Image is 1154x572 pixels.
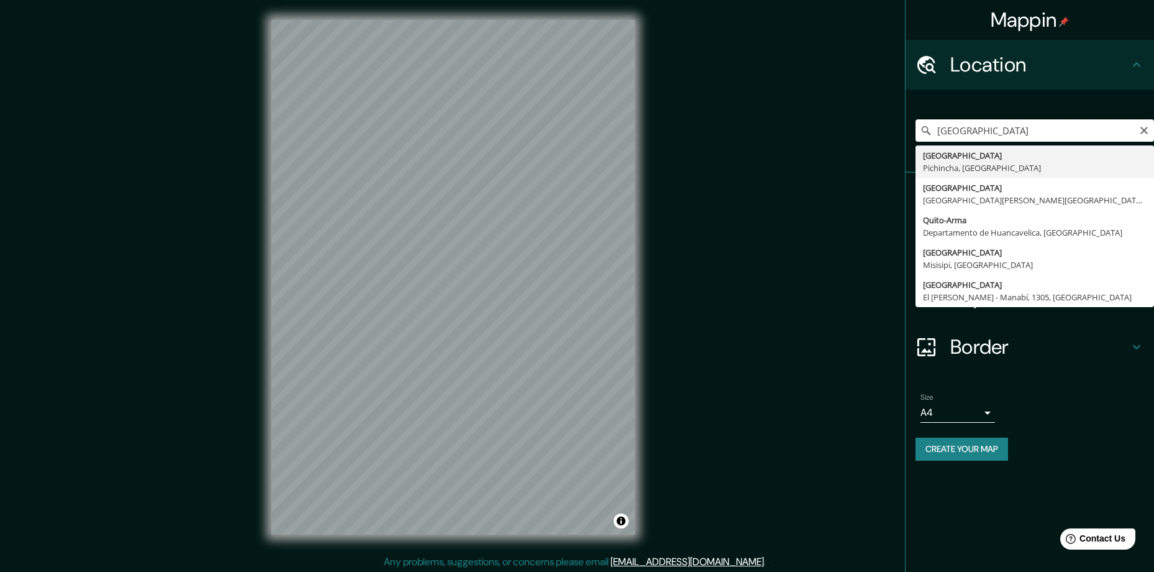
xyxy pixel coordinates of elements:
div: A4 [920,403,995,423]
div: . [768,555,770,570]
div: Style [906,223,1154,272]
div: El [PERSON_NAME] - Manabí, 1305, [GEOGRAPHIC_DATA] [923,291,1147,303]
button: Create your map [915,438,1008,461]
canvas: Map [271,20,635,535]
button: Clear [1139,124,1149,136]
div: Misisipi, [GEOGRAPHIC_DATA] [923,259,1147,271]
p: Any problems, suggestions, or concerns please email . [384,555,766,570]
div: Quito-Arma [923,214,1147,226]
iframe: Help widget launcher [1043,524,1140,558]
div: [GEOGRAPHIC_DATA] [923,182,1147,194]
img: pin-icon.png [1059,17,1069,27]
div: Border [906,322,1154,372]
div: Layout [906,272,1154,322]
h4: Layout [950,285,1129,310]
input: Pick your city or area [915,119,1154,142]
div: Departamento de Huancavelica, [GEOGRAPHIC_DATA] [923,226,1147,239]
div: Location [906,40,1154,90]
h4: Location [950,52,1129,77]
div: [GEOGRAPHIC_DATA] [923,149,1147,162]
div: Pichincha, [GEOGRAPHIC_DATA] [923,162,1147,174]
div: [GEOGRAPHIC_DATA] [923,279,1147,291]
div: [GEOGRAPHIC_DATA][PERSON_NAME][GEOGRAPHIC_DATA][PERSON_NAME], 2301, [GEOGRAPHIC_DATA] [923,194,1147,206]
div: [GEOGRAPHIC_DATA] [923,246,1147,259]
a: [EMAIL_ADDRESS][DOMAIN_NAME] [611,555,764,568]
div: Pins [906,173,1154,223]
div: . [766,555,768,570]
h4: Border [950,334,1129,359]
h4: Mappin [991,7,1070,32]
label: Size [920,392,934,403]
button: Toggle attribution [614,514,629,528]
